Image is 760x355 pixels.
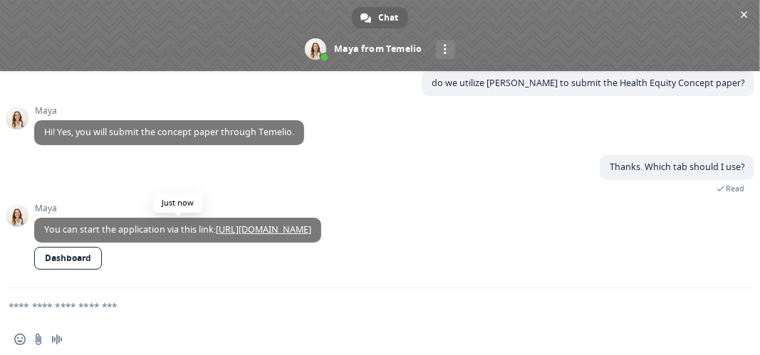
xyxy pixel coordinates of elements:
[432,77,744,89] span: do we utilize [PERSON_NAME] to submit the Health Equity Concept paper?
[610,161,744,173] span: Thanks. Which tab should I use?
[44,126,294,138] span: Hi! Yes, you will submit the concept paper through Temelio.
[51,334,63,345] span: Audio message
[33,334,44,345] span: Send a file
[34,106,304,116] span: Maya
[378,7,398,28] span: Chat
[726,184,744,194] span: Read
[352,7,408,28] a: Chat
[9,288,717,324] textarea: Compose your message...
[44,223,311,235] span: You can start the application via this link:
[14,334,26,345] span: Insert an emoji
[34,203,321,213] span: Maya
[216,223,311,235] a: [URL][DOMAIN_NAME]
[34,247,102,270] a: Dashboard
[736,7,751,22] span: Close chat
